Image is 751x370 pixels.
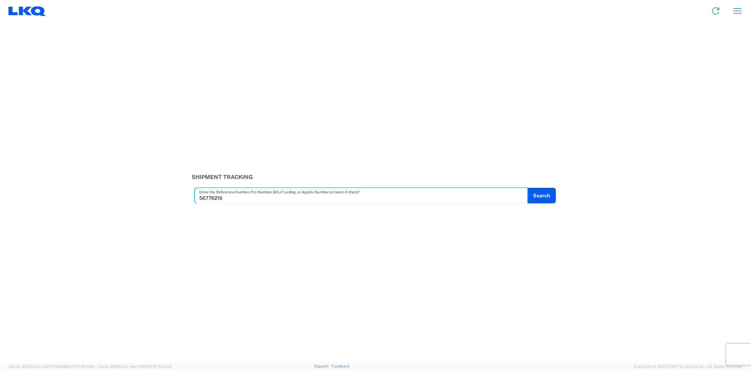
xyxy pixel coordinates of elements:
a: Feedback [332,364,350,368]
span: [DATE] 10:41:40 [67,364,95,369]
a: Support [314,364,332,368]
button: Search [527,188,556,203]
span: Server: 2025.21.0-c63077040a8 [8,364,95,369]
span: Copyright © [DATE]-[DATE] Agistix Inc., All Rights Reserved [634,363,743,370]
h3: Shipment Tracking [192,174,560,180]
span: [DATE] 10:25:10 [144,364,172,369]
span: Client: 2025.21.0-faee749 [98,364,172,369]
